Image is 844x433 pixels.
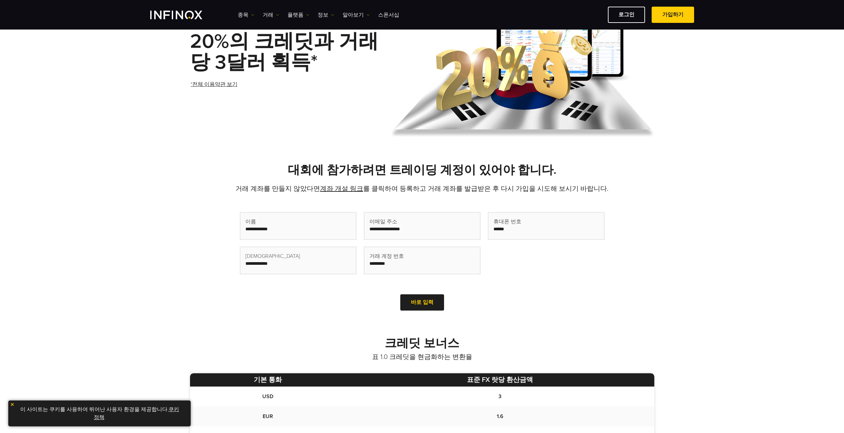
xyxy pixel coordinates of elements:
a: 거래 [263,11,279,19]
a: 정보 [318,11,334,19]
a: 계좌 개설 링크 [320,185,363,193]
a: INFINOX Logo [150,11,218,19]
img: yellow close icon [10,402,15,407]
th: 기본 통화 [190,373,346,387]
span: 거래 계정 번호 [369,252,404,260]
p: 표 1.0 크레딧을 현금화하는 변환율 [190,352,654,362]
a: 스폰서십 [378,11,399,19]
strong: 20%의 크레딧과 거래당 3달러 획득* [190,30,378,74]
a: 바로 입력 [400,294,444,311]
strong: 대회에 참가하려면 트레이딩 계정이 있어야 합니다. [288,163,556,177]
a: *전체 이용약관 보기 [190,76,238,93]
span: 이름 [245,218,256,226]
span: 휴대폰 번호 [493,218,521,226]
th: 표준 FX 랏당 환산금액 [346,373,654,387]
a: 로그인 [608,7,645,23]
span: 이메일 주소 [369,218,397,226]
a: 알아보기 [343,11,370,19]
td: 1.6 [346,406,654,426]
td: USD [190,387,346,406]
td: 3 [346,387,654,406]
td: EUR [190,406,346,426]
p: 거래 계좌를 만들지 않았다면 를 클릭하여 등록하고 거래 계좌를 발급받은 후 다시 가입을 시도해 보시기 바랍니다. [190,184,654,193]
a: 가입하기 [652,7,694,23]
a: 플랫폼 [288,11,309,19]
span: [DEMOGRAPHIC_DATA] [245,252,300,260]
p: 이 사이트는 쿠키를 사용하여 뛰어난 사용자 환경을 제공합니다. . [12,404,187,423]
a: 종목 [238,11,254,19]
strong: 크레딧 보너스 [385,336,459,350]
